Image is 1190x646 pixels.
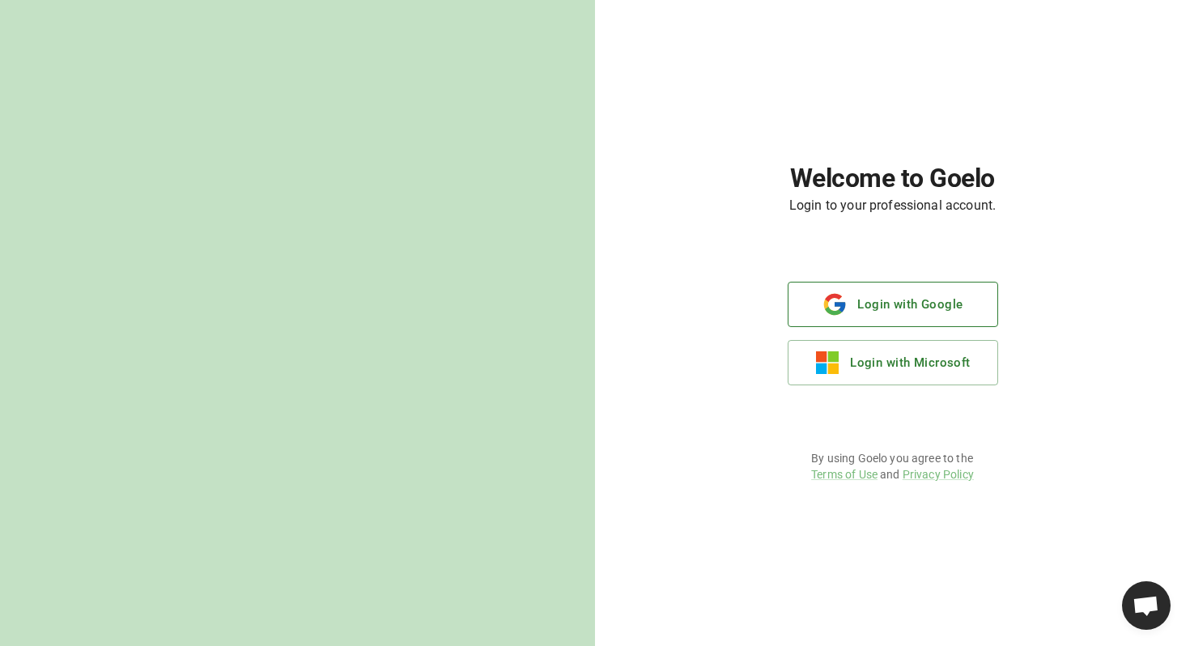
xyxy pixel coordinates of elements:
[811,468,878,481] a: Terms of Use
[789,194,996,217] h6: Login to your professional account.
[788,340,998,385] button: Login with Microsoft
[790,164,995,193] h1: Welcome to Goelo
[811,450,974,482] p: By using Goelo you agree to the and
[1122,581,1171,630] div: Ouvrir le chat
[903,468,974,481] a: Privacy Policy
[816,351,839,374] img: microsoft.e116a418f9c5f551889532b8c5095213.svg
[822,293,848,316] img: google.b40778ce9db962e9de29649090e3d307.svg
[788,282,998,327] button: Login with Google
